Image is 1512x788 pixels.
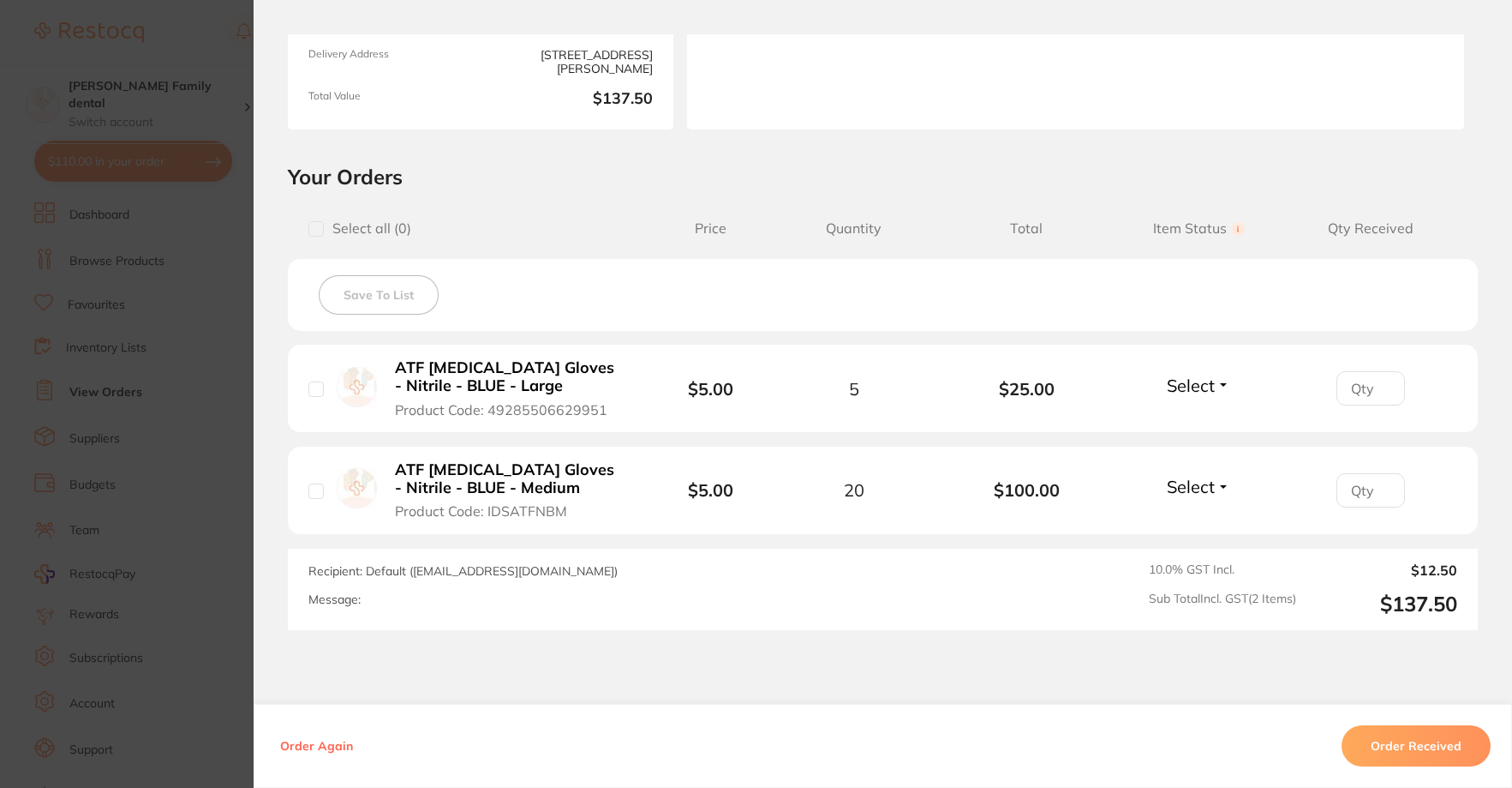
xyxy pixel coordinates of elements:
[844,480,864,500] span: 20
[941,480,1113,500] b: $100.00
[1149,562,1296,578] span: 10.0 % GST Incl.
[395,359,622,394] b: ATF [MEDICAL_DATA] Gloves - Nitrile - BLUE - Large
[1336,371,1405,406] input: Qty
[390,358,627,418] button: ATF [MEDICAL_DATA] Gloves - Nitrile - BLUE - Large Product Code: 49285506629951
[1113,220,1285,237] span: Item Status
[308,90,474,109] span: Total Value
[75,50,294,148] span: It has been 14 days since you have started your Restocq journey. We wanted to do a check in and s...
[768,220,940,237] span: Quantity
[849,379,859,399] span: 5
[275,738,358,754] button: Order Again
[75,66,296,81] p: Message from Restocq, sent 1w ago
[653,220,768,237] span: Price
[1285,220,1457,237] span: Qty Received
[1149,592,1296,617] span: Sub Total Incl. GST ( 2 Items)
[308,48,474,76] span: Delivery Address
[1162,375,1235,396] button: Select
[337,468,377,508] img: ATF Dental Examination Gloves - Nitrile - BLUE - Medium
[1310,592,1457,617] output: $137.50
[941,220,1113,237] span: Total
[941,379,1113,399] b: $25.00
[688,378,733,400] b: $5.00
[1167,476,1215,497] span: Select
[395,503,567,519] span: Product Code: IDSATFNBM
[319,275,439,315] button: Save To List
[288,164,1478,189] h2: Your Orders
[1162,476,1235,497] button: Select
[487,90,653,109] b: $137.50
[1342,725,1491,767] button: Order Received
[390,460,627,520] button: ATF [MEDICAL_DATA] Gloves - Nitrile - BLUE - Medium Product Code: IDSATFNBM
[395,402,607,418] span: Product Code: 49285506629951
[308,563,618,579] span: Recipient: Default ( [EMAIL_ADDRESS][DOMAIN_NAME] )
[1167,375,1215,396] span: Select
[26,36,317,93] div: message notification from Restocq, 1w ago. It has been 14 days since you have started your Restoc...
[324,220,411,237] span: Select all ( 0 )
[39,51,66,79] img: Profile image for Restocq
[395,461,622,496] b: ATF [MEDICAL_DATA] Gloves - Nitrile - BLUE - Medium
[337,367,377,407] img: ATF Dental Examination Gloves - Nitrile - BLUE - Large
[688,479,733,501] b: $5.00
[1336,473,1405,508] input: Qty
[487,48,653,76] span: [STREET_ADDRESS][PERSON_NAME]
[1310,562,1457,578] output: $12.50
[308,593,361,607] label: Message:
